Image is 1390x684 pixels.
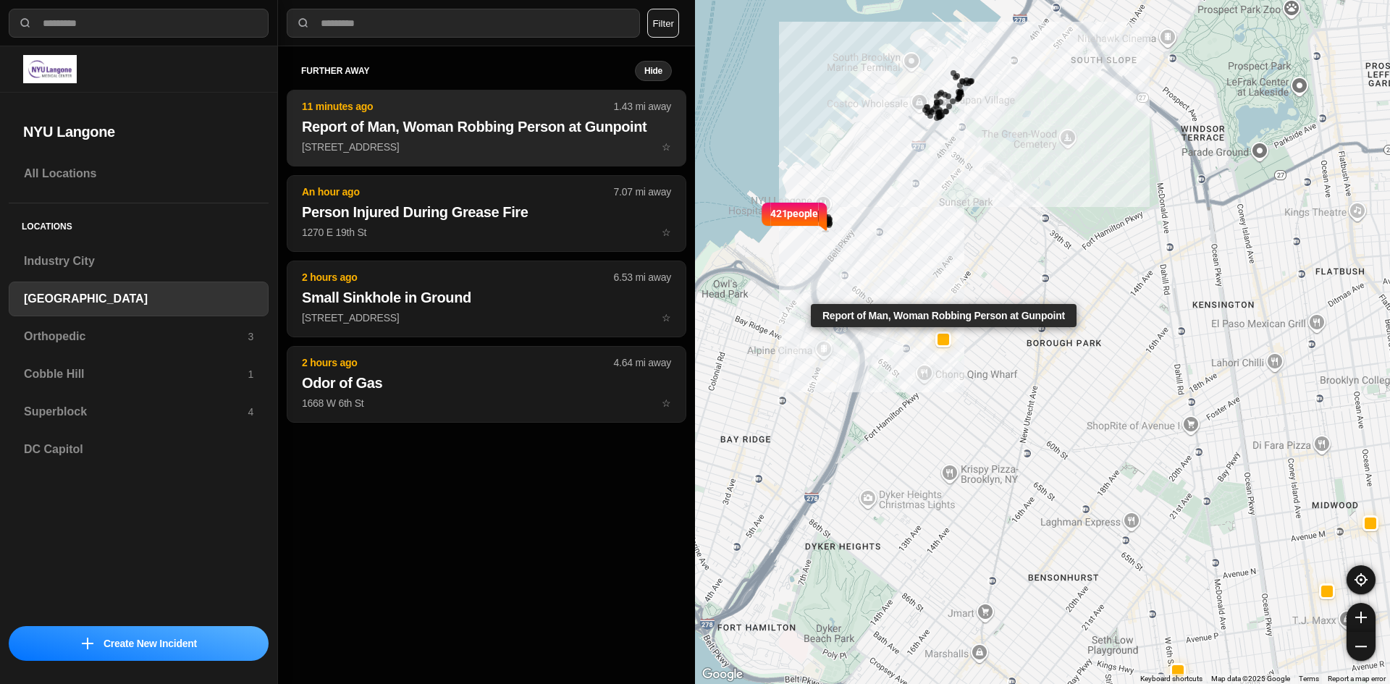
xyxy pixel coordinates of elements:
[647,9,679,38] button: Filter
[287,140,686,153] a: 11 minutes ago1.43 mi awayReport of Man, Woman Robbing Person at Gunpoint[STREET_ADDRESS]star
[614,270,671,284] p: 6.53 mi away
[302,311,671,325] p: [STREET_ADDRESS]
[635,61,672,81] button: Hide
[287,261,686,337] button: 2 hours ago6.53 mi awaySmall Sinkhole in Ground[STREET_ADDRESS]star
[302,270,614,284] p: 2 hours ago
[302,373,671,393] h2: Odor of Gas
[614,355,671,370] p: 4.64 mi away
[302,99,614,114] p: 11 minutes ago
[287,90,686,166] button: 11 minutes ago1.43 mi awayReport of Man, Woman Robbing Person at Gunpoint[STREET_ADDRESS]star
[302,117,671,137] h2: Report of Man, Woman Robbing Person at Gunpoint
[24,441,253,458] h3: DC Capitol
[818,200,829,232] img: notch
[662,141,671,153] span: star
[24,403,248,421] h3: Superblock
[662,312,671,324] span: star
[302,202,671,222] h2: Person Injured During Grease Fire
[1355,573,1368,586] img: recenter
[23,122,254,142] h2: NYU Langone
[248,367,253,381] p: 1
[1299,675,1319,683] a: Terms
[662,227,671,238] span: star
[287,311,686,324] a: 2 hours ago6.53 mi awaySmall Sinkhole in Ground[STREET_ADDRESS]star
[759,200,770,232] img: notch
[614,99,671,114] p: 1.43 mi away
[699,665,746,684] a: Open this area in Google Maps (opens a new window)
[287,397,686,409] a: 2 hours ago4.64 mi awayOdor of Gas1668 W 6th Ststar
[1140,674,1202,684] button: Keyboard shortcuts
[644,65,662,77] small: Hide
[23,55,77,83] img: logo
[811,303,1077,326] div: Report of Man, Woman Robbing Person at Gunpoint
[296,16,311,30] img: search
[614,185,671,199] p: 7.07 mi away
[248,329,253,344] p: 3
[82,638,93,649] img: icon
[770,206,818,237] p: 421 people
[9,394,269,429] a: Superblock4
[9,244,269,279] a: Industry City
[302,355,614,370] p: 2 hours ago
[287,175,686,252] button: An hour ago7.07 mi awayPerson Injured During Grease Fire1270 E 19th Ststar
[1355,641,1367,652] img: zoom-out
[24,165,253,182] h3: All Locations
[24,328,248,345] h3: Orthopedic
[699,665,746,684] img: Google
[662,397,671,409] span: star
[302,396,671,410] p: 1668 W 6th St
[9,319,269,354] a: Orthopedic3
[935,331,951,347] button: Report of Man, Woman Robbing Person at Gunpoint
[104,636,197,651] p: Create New Incident
[302,140,671,154] p: [STREET_ADDRESS]
[302,225,671,240] p: 1270 E 19th St
[1211,675,1290,683] span: Map data ©2025 Google
[287,226,686,238] a: An hour ago7.07 mi awayPerson Injured During Grease Fire1270 E 19th Ststar
[1328,675,1386,683] a: Report a map error
[24,253,253,270] h3: Industry City
[18,16,33,30] img: search
[24,366,248,383] h3: Cobble Hill
[9,156,269,191] a: All Locations
[9,203,269,244] h5: Locations
[301,65,635,77] h5: further away
[287,346,686,423] button: 2 hours ago4.64 mi awayOdor of Gas1668 W 6th Ststar
[9,626,269,661] button: iconCreate New Incident
[1347,565,1376,594] button: recenter
[24,290,253,308] h3: [GEOGRAPHIC_DATA]
[1347,603,1376,632] button: zoom-in
[9,357,269,392] a: Cobble Hill1
[1355,612,1367,623] img: zoom-in
[248,405,253,419] p: 4
[9,282,269,316] a: [GEOGRAPHIC_DATA]
[302,287,671,308] h2: Small Sinkhole in Ground
[1347,632,1376,661] button: zoom-out
[9,432,269,467] a: DC Capitol
[302,185,614,199] p: An hour ago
